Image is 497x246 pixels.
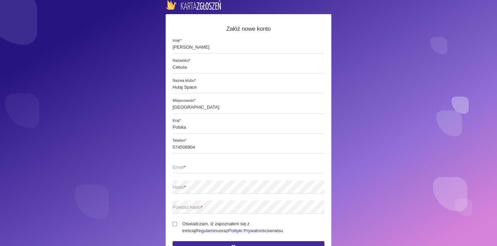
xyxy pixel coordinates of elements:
[173,38,334,44] span: Imię
[195,228,219,233] a: Regulaminu
[173,100,324,114] input: Miejscowość*
[173,58,334,64] span: Nazwisko
[173,98,334,104] span: Miejscowość
[228,228,268,233] a: Polityki Prywatności
[173,220,324,234] label: Oświadczam, iż zapoznałem się z treścią oraz serwisu
[173,160,324,174] input: Email*
[173,60,324,73] input: Nazwisko*
[173,138,334,144] span: Telefon
[173,200,324,214] input: Powtórz hasło*
[173,164,318,171] span: Email
[173,40,324,53] input: Imię*
[173,222,177,226] input: Oświadczam, iż zapoznałem się z treściąRegulaminuorazPolityki Prywatnościserwisu
[173,184,318,191] span: Hasło
[173,80,324,94] input: Nazwa klubu*
[173,78,334,84] span: Nazwa klubu
[173,24,324,33] h5: Załóż nowe konto
[173,180,324,194] input: Hasło*
[173,120,324,134] input: Kraj*
[173,204,318,211] span: Powtórz hasło
[173,118,334,124] span: Kraj
[173,140,324,154] input: Telefon*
